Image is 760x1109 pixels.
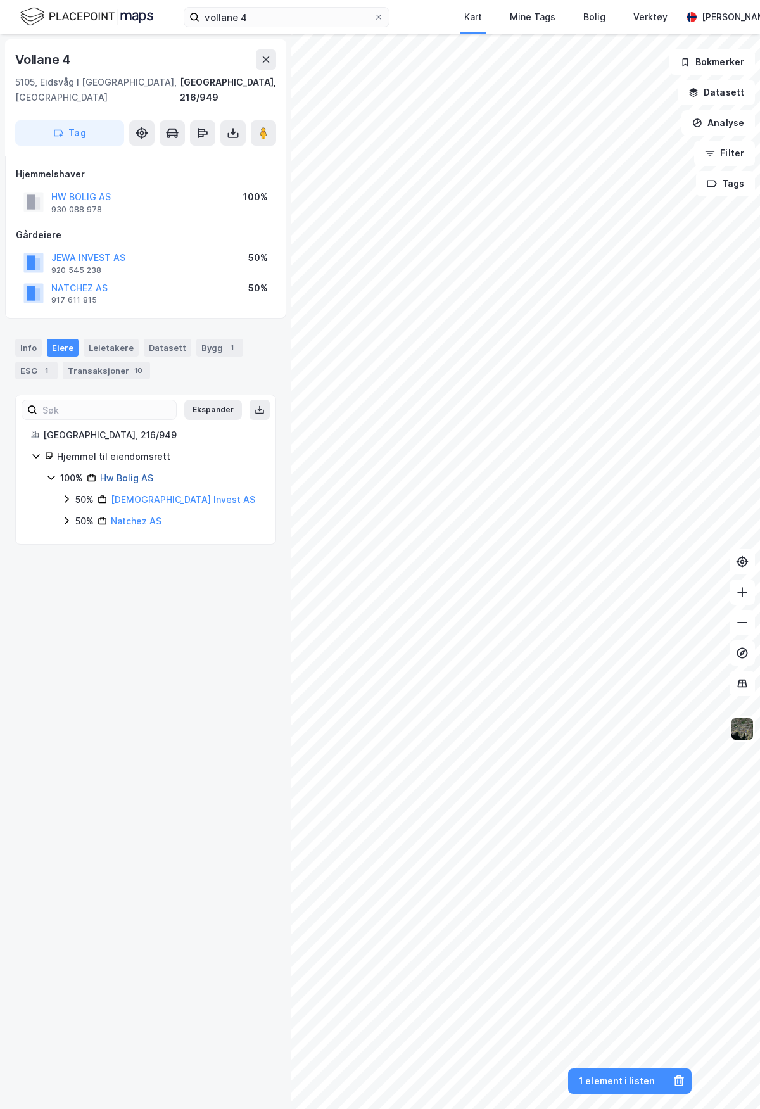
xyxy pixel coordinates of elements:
div: Bolig [583,10,605,25]
div: 920 545 238 [51,265,101,276]
div: 50% [75,492,94,507]
div: 10 [132,364,145,377]
div: 917 611 815 [51,295,97,305]
div: 50% [248,250,268,265]
div: [GEOGRAPHIC_DATA], 216/949 [180,75,276,105]
input: Søk på adresse, matrikkel, gårdeiere, leietakere eller personer [199,8,374,27]
div: Hjemmelshaver [16,167,275,182]
div: 5105, Eidsvåg I [GEOGRAPHIC_DATA], [GEOGRAPHIC_DATA] [15,75,180,105]
button: Analyse [681,110,755,136]
img: 9k= [730,717,754,741]
div: Datasett [144,339,191,357]
button: Tags [696,171,755,196]
div: Leietakere [84,339,139,357]
button: Datasett [678,80,755,105]
a: Natchez AS [111,516,161,526]
a: [DEMOGRAPHIC_DATA] Invest AS [111,494,255,505]
div: 1 [40,364,53,377]
img: logo.f888ab2527a4732fd821a326f86c7f29.svg [20,6,153,28]
div: 50% [75,514,94,529]
button: Filter [694,141,755,166]
div: Hjemmel til eiendomsrett [57,449,260,464]
div: Verktøy [633,10,668,25]
div: 50% [248,281,268,296]
div: 1 [225,341,238,354]
button: Ekspander [184,400,242,420]
div: Vollane 4 [15,49,73,70]
iframe: Chat Widget [697,1048,760,1109]
input: Søk [37,400,176,419]
div: Transaksjoner [63,362,150,379]
button: Tag [15,120,124,146]
a: Hw Bolig AS [100,472,153,483]
button: 1 element i listen [568,1068,666,1094]
div: ESG [15,362,58,379]
div: 100% [60,471,83,486]
button: Bokmerker [669,49,755,75]
div: 100% [243,189,268,205]
div: Kontrollprogram for chat [697,1048,760,1109]
div: Info [15,339,42,357]
div: Gårdeiere [16,227,275,243]
div: Kart [464,10,482,25]
div: 930 088 978 [51,205,102,215]
div: Mine Tags [510,10,555,25]
div: Eiere [47,339,79,357]
div: Bygg [196,339,243,357]
div: [GEOGRAPHIC_DATA], 216/949 [43,428,260,443]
